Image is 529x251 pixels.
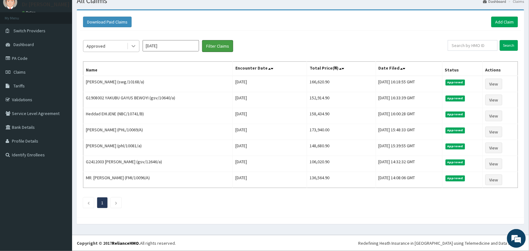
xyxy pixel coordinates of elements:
th: Name [83,62,233,76]
td: 152,914.90 [307,92,376,108]
td: Heddad EHIJENE (NBC/10741/B) [83,108,233,124]
td: 148,680.90 [307,140,376,156]
a: Page 1 is your current page [101,200,103,206]
span: Approved [446,144,465,149]
a: View [485,175,502,185]
span: Approved [446,159,465,165]
input: Select Month and Year [143,40,199,51]
th: Status [442,62,483,76]
a: View [485,143,502,153]
td: [PERSON_NAME] (PHL/10069/A) [83,124,233,140]
footer: All rights reserved. [72,235,529,251]
th: Encounter Date [233,62,307,76]
span: Approved [446,96,465,101]
td: 158,434.90 [307,108,376,124]
span: Tariffs [13,83,25,89]
input: Search by HMO ID [448,40,498,51]
a: View [485,159,502,169]
div: Redefining Heath Insurance in [GEOGRAPHIC_DATA] using Telemedicine and Data Science! [359,240,524,246]
img: d_794563401_company_1708531726252_794563401 [12,31,25,47]
span: Approved [446,128,465,133]
td: [DATE] [233,92,307,108]
div: Minimize live chat window [103,3,118,18]
td: [DATE] [233,172,307,188]
td: [DATE] 14:32:32 GMT [376,156,443,172]
th: Actions [483,62,518,76]
td: [DATE] [233,124,307,140]
a: View [485,127,502,137]
td: [PERSON_NAME] (swg/10168/a) [83,76,233,92]
strong: Copyright © 2017 . [77,240,140,246]
span: We're online! [36,79,86,142]
td: [DATE] 14:08:06 GMT [376,172,443,188]
a: Previous page [87,200,90,206]
input: Search [500,40,518,51]
span: Approved [446,80,465,85]
td: 136,564.90 [307,172,376,188]
td: 173,940.00 [307,124,376,140]
p: Dr [PERSON_NAME] [22,2,70,7]
td: MR. [PERSON_NAME] (FMI/10096/A) [83,172,233,188]
span: Approved [446,175,465,181]
td: 166,620.90 [307,76,376,92]
td: [DATE] 16:18:55 GMT [376,76,443,92]
textarea: Type your message and hit 'Enter' [3,171,119,193]
a: View [485,111,502,121]
td: [PERSON_NAME] (phl/10081/a) [83,140,233,156]
a: RelianceHMO [112,240,139,246]
td: [DATE] 15:48:33 GMT [376,124,443,140]
span: Dashboard [13,42,34,47]
div: Approved [86,43,105,49]
td: G2412003 [PERSON_NAME] (gsv/12646/a) [83,156,233,172]
td: [DATE] 15:39:55 GMT [376,140,443,156]
a: Add Claim [491,17,518,27]
button: Filter Claims [202,40,233,52]
td: [DATE] [233,156,307,172]
td: [DATE] 16:00:28 GMT [376,108,443,124]
span: Approved [446,112,465,117]
span: Claims [13,69,26,75]
button: Download Paid Claims [83,17,132,27]
td: [DATE] 16:33:39 GMT [376,92,443,108]
th: Total Price(₦) [307,62,376,76]
span: Switch Providers [13,28,45,34]
td: 106,020.90 [307,156,376,172]
th: Date Filed [376,62,443,76]
a: Next page [115,200,118,206]
td: [DATE] [233,76,307,92]
td: G1908002 YAKUBU GAYUS BEWOYI (gsv/10640/a) [83,92,233,108]
a: View [485,79,502,89]
a: Online [22,10,37,15]
a: View [485,95,502,105]
div: Chat with us now [33,35,105,43]
td: [DATE] [233,108,307,124]
td: [DATE] [233,140,307,156]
